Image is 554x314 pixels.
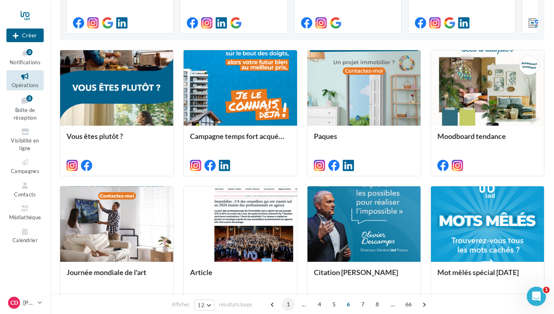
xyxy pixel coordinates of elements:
[67,132,167,148] div: Vous êtes plutôt ?
[101,47,121,53] div: Mots-clés
[67,268,167,284] div: Journée mondiale de l'art
[14,107,36,121] span: Boîte de réception
[190,132,290,148] div: Campagne temps fort acquéreurs
[6,29,44,42] div: Nouvelle campagne
[33,47,40,53] img: tab_domain_overview_orange.svg
[314,268,414,284] div: Citation [PERSON_NAME]
[342,298,355,311] span: 6
[14,191,36,198] span: Contacts
[11,168,39,174] span: Campagnes
[190,268,290,284] div: Article
[543,287,550,293] span: 1
[219,301,252,308] span: résultats/page
[21,21,91,27] div: Domaine: [DOMAIN_NAME]
[313,298,326,311] span: 4
[356,298,369,311] span: 7
[13,13,19,19] img: logo_orange.svg
[12,237,38,244] span: Calendrier
[282,298,295,311] span: 1
[437,132,538,148] div: Moodboard tendance
[12,82,38,88] span: Opérations
[92,47,99,53] img: tab_keywords_by_traffic_grey.svg
[6,94,44,123] a: Boîte de réception3
[42,47,62,53] div: Domaine
[10,299,18,307] span: CD
[6,226,44,245] a: Calendrier
[6,29,44,42] button: Créer
[6,202,44,222] a: Médiathèque
[26,49,32,55] div: 3
[23,299,34,307] p: [PERSON_NAME]
[297,298,310,311] span: ...
[328,298,340,311] span: 5
[194,300,214,311] button: 12
[402,298,415,311] span: 66
[22,13,39,19] div: v 4.0.25
[26,95,32,102] div: 3
[314,132,414,148] div: Paques
[6,295,44,310] a: CD [PERSON_NAME]
[6,70,44,90] a: Opérations
[13,21,19,27] img: website_grey.svg
[6,179,44,199] a: Contacts
[371,298,384,311] span: 8
[437,268,538,284] div: Mot mêlés spécial [DATE]
[386,298,399,311] span: ...
[10,59,40,65] span: Notifications
[6,126,44,153] a: Visibilité en ligne
[172,301,190,308] span: Afficher
[6,47,44,67] button: Notifications 3
[11,137,39,151] span: Visibilité en ligne
[9,214,41,220] span: Médiathèque
[198,302,204,308] span: 12
[527,287,546,306] iframe: Intercom live chat
[6,156,44,176] a: Campagnes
